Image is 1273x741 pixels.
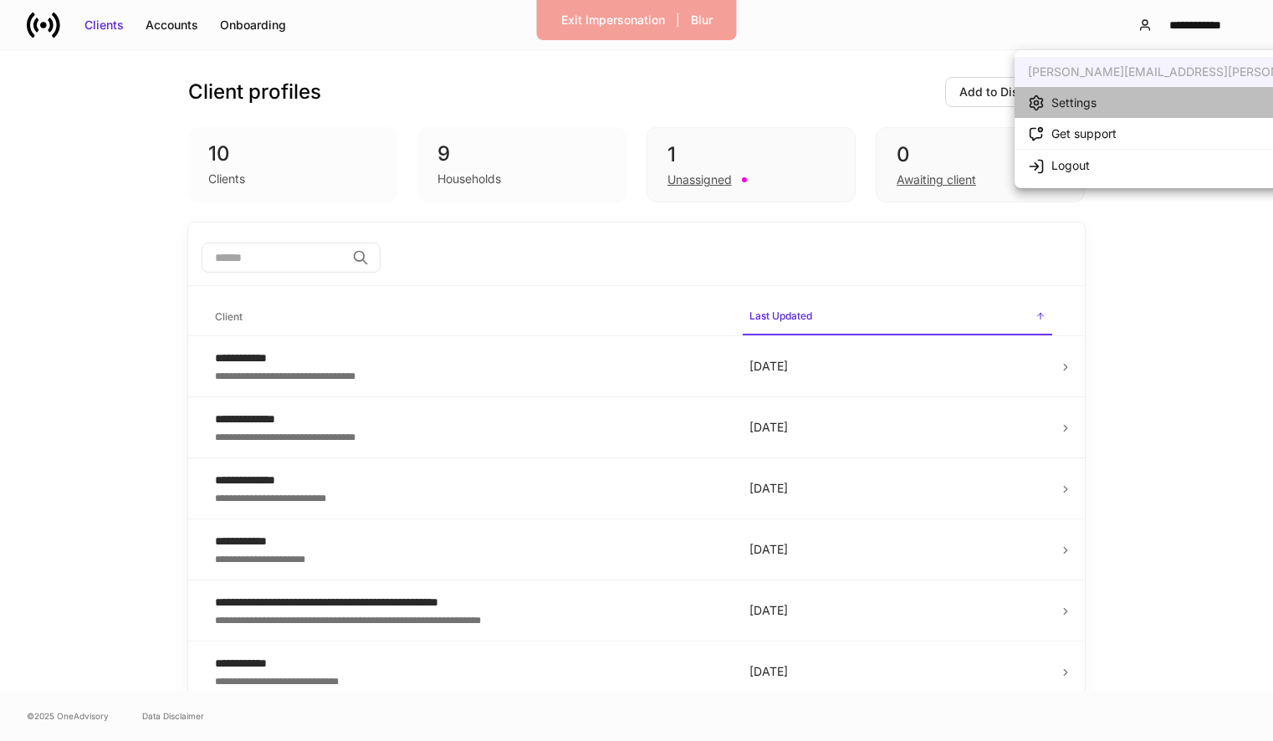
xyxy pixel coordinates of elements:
div: Settings [1051,95,1097,111]
div: Get support [1051,125,1117,142]
div: Exit Impersonation [561,12,665,28]
div: Logout [1051,157,1090,174]
div: Blur [691,12,713,28]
